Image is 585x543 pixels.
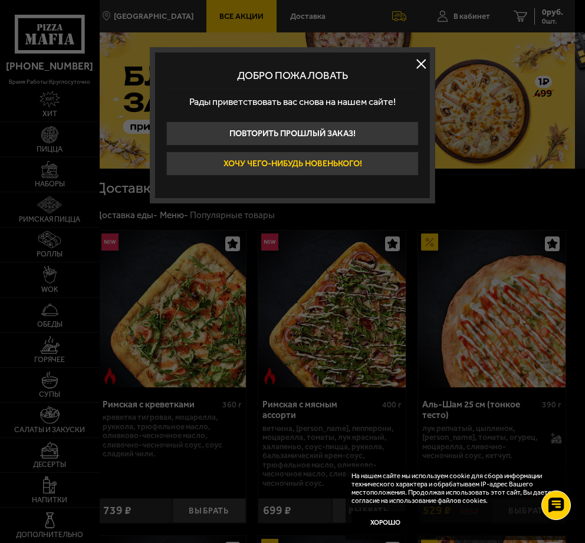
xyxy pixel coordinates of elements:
[166,89,419,116] p: Рады приветствовать вас снова на нашем сайте!
[351,472,566,505] p: На нашем сайте мы используем cookie для сбора информации технического характера и обрабатываем IP...
[166,121,419,146] button: Повторить прошлый заказ!
[351,511,420,534] button: Хорошо
[166,152,419,176] button: Хочу чего-нибудь новенького!
[178,70,407,83] p: Добро пожаловать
